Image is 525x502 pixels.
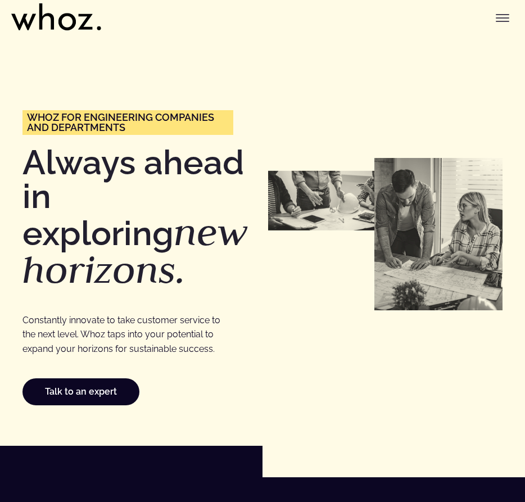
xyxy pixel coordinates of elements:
[22,207,247,295] em: new horizons.
[27,112,229,133] span: Whoz for engineering companies and departments
[491,7,514,29] button: Toggle menu
[22,378,139,405] a: Talk to an expert
[22,146,257,289] h1: Always ahead in exploring
[22,313,233,356] p: Constantly innovate to take customer service to the next level. Whoz taps into your potential to ...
